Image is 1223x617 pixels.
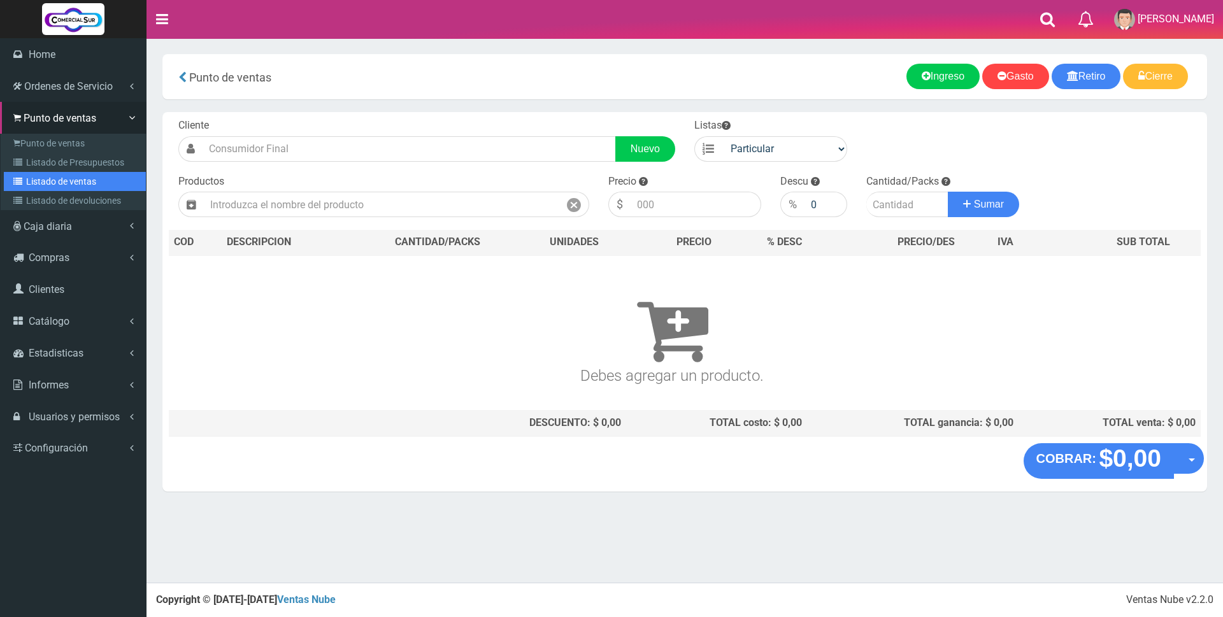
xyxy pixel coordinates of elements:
[29,379,69,391] span: Informes
[25,442,88,454] span: Configuración
[29,411,120,423] span: Usuarios y permisos
[178,118,209,133] label: Cliente
[42,3,104,35] img: Logo grande
[694,118,731,133] label: Listas
[1114,9,1135,30] img: User Image
[245,236,291,248] span: CRIPCION
[4,153,146,172] a: Listado de Presupuestos
[29,48,55,60] span: Home
[1024,416,1196,430] div: TOTAL venta: $ 0,00
[204,192,559,217] input: Introduzca el nombre del producto
[866,192,948,217] input: Cantidad
[4,134,146,153] a: Punto de ventas
[29,347,83,359] span: Estadisticas
[1024,443,1175,479] button: COBRAR: $0,00
[1123,64,1188,89] a: Cierre
[1117,235,1170,250] span: SUB TOTAL
[631,416,802,430] div: TOTAL costo: $ 0,00
[608,192,631,217] div: $
[1052,64,1121,89] a: Retiro
[24,112,96,124] span: Punto de ventas
[353,230,522,255] th: CANTIDAD/PACKS
[169,230,222,255] th: COD
[277,593,336,606] a: Ventas Nube
[767,236,802,248] span: % DESC
[29,315,69,327] span: Catálogo
[948,192,1019,217] button: Sumar
[24,80,113,92] span: Ordenes de Servicio
[1099,444,1161,472] strong: $0,00
[1036,451,1096,465] strong: COBRAR:
[156,593,336,606] strong: Copyright © [DATE]-[DATE]
[974,199,1004,209] span: Sumar
[4,191,146,210] a: Listado de devoluciones
[29,252,69,264] span: Compras
[1126,593,1213,607] div: Ventas Nube v2.2.0
[522,230,626,255] th: UNIDADES
[780,174,808,189] label: Descu
[1138,13,1214,25] span: [PERSON_NAME]
[174,274,1170,384] h3: Debes agregar un producto.
[866,174,939,189] label: Cantidad/Packs
[898,236,955,248] span: PRECIO/DES
[203,136,616,162] input: Consumidor Final
[4,172,146,191] a: Listado de ventas
[631,192,761,217] input: 000
[805,192,847,217] input: 000
[998,236,1013,248] span: IVA
[222,230,353,255] th: DES
[29,283,64,295] span: Clientes
[189,71,271,84] span: Punto de ventas
[812,416,1013,430] div: TOTAL ganancia: $ 0,00
[676,235,712,250] span: PRECIO
[982,64,1049,89] a: Gasto
[906,64,980,89] a: Ingreso
[780,192,805,217] div: %
[608,174,636,189] label: Precio
[178,174,224,189] label: Productos
[24,220,72,232] span: Caja diaria
[358,416,621,430] div: DESCUENTO: $ 0,00
[615,136,675,162] a: Nuevo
